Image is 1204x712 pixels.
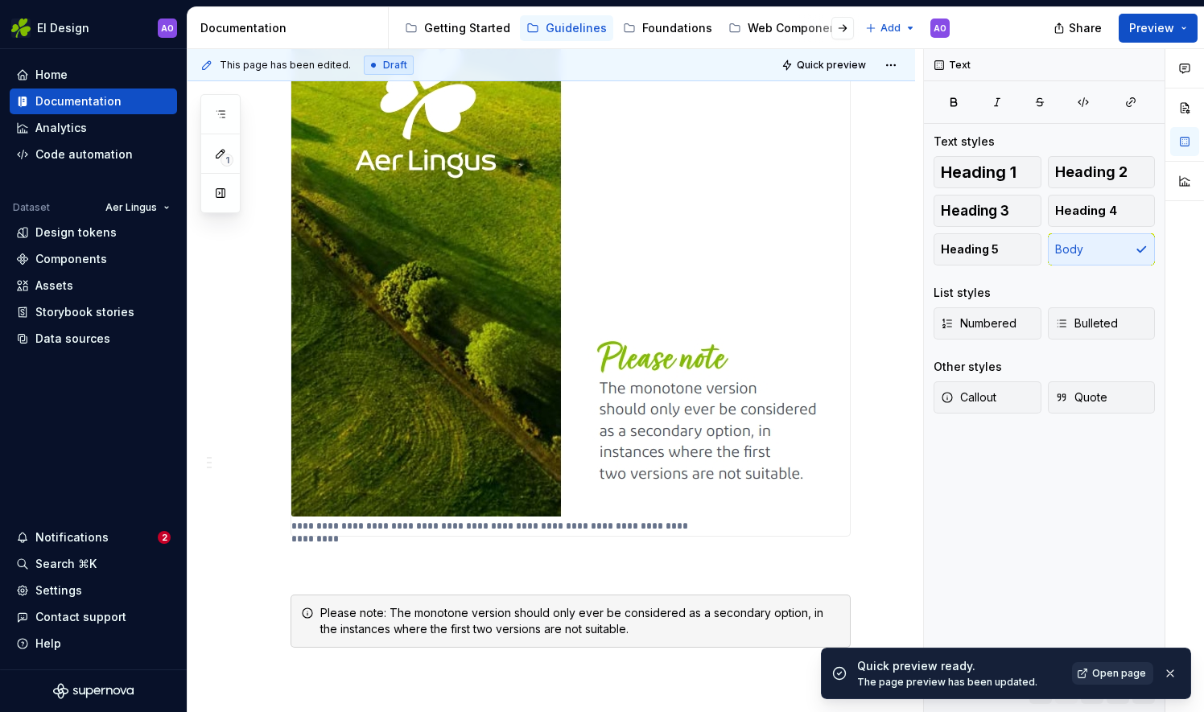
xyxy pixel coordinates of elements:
span: Heading 1 [941,164,1016,180]
button: Search ⌘K [10,551,177,577]
div: EI Design [37,20,89,36]
a: Components [10,246,177,272]
button: Heading 5 [934,233,1041,265]
div: Storybook stories [35,304,134,320]
span: Heading 2 [1055,164,1128,180]
div: Code automation [35,146,133,163]
span: Heading 4 [1055,203,1117,219]
span: Heading 3 [941,203,1009,219]
a: Data sources [10,326,177,352]
span: Heading 5 [941,241,999,257]
span: Bulleted [1055,315,1118,331]
span: Quote [1055,389,1107,405]
button: Quick preview [777,54,873,76]
div: Analytics [35,120,87,136]
span: Quick preview [797,59,866,72]
div: Data sources [35,331,110,347]
span: Add [880,22,901,35]
button: Aer Lingus [98,196,177,219]
a: Code automation [10,142,177,167]
span: 1 [221,154,233,167]
div: Text styles [934,134,995,150]
span: Callout [941,389,996,405]
div: Assets [35,278,73,294]
button: Bulleted [1048,307,1156,340]
div: AO [161,22,174,35]
div: Quick preview ready. [857,658,1062,674]
div: Help [35,636,61,652]
a: Storybook stories [10,299,177,325]
div: Please note: The monotone version should only ever be considered as a secondary option, in the in... [320,605,840,637]
div: Guidelines [546,20,607,36]
a: Settings [10,578,177,603]
button: Share [1045,14,1112,43]
button: Add [860,17,921,39]
a: Guidelines [520,15,613,41]
a: Home [10,62,177,88]
a: Getting Started [398,15,517,41]
button: EI DesignAO [3,10,183,45]
div: Web Components [748,20,847,36]
button: Notifications2 [10,525,177,550]
a: Open page [1072,662,1153,685]
button: Heading 3 [934,195,1041,227]
button: Heading 1 [934,156,1041,188]
div: Design tokens [35,224,117,241]
a: Analytics [10,115,177,141]
button: Heading 2 [1048,156,1156,188]
div: Other styles [934,359,1002,375]
a: Documentation [10,88,177,114]
span: Aer Lingus [105,201,157,214]
svg: Supernova Logo [53,683,134,699]
img: 56b5df98-d96d-4d7e-807c-0afdf3bdaefa.png [11,19,31,38]
div: Dataset [13,201,50,214]
div: List styles [934,285,991,301]
span: This page has been edited. [220,59,351,72]
div: Search ⌘K [35,556,97,572]
button: Help [10,631,177,656]
div: Settings [35,582,82,599]
div: Documentation [35,93,122,109]
button: Heading 4 [1048,195,1156,227]
div: Components [35,251,107,267]
span: Open page [1092,667,1146,680]
div: Foundations [642,20,712,36]
div: Contact support [35,609,126,625]
div: Documentation [200,20,381,36]
button: Preview [1119,14,1198,43]
span: Draft [383,59,407,72]
a: Foundations [616,15,719,41]
a: Web Components [722,15,854,41]
div: Home [35,67,68,83]
span: 2 [158,531,171,544]
a: Design tokens [10,220,177,245]
span: Share [1069,20,1102,36]
button: Numbered [934,307,1041,340]
button: Quote [1048,381,1156,414]
button: Contact support [10,604,177,630]
div: AO [934,22,946,35]
div: The page preview has been updated. [857,676,1062,689]
span: Preview [1129,20,1174,36]
button: Callout [934,381,1041,414]
div: Notifications [35,529,109,545]
a: Assets [10,273,177,298]
div: Getting Started [424,20,510,36]
div: Page tree [398,12,857,44]
span: Numbered [941,315,1016,331]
